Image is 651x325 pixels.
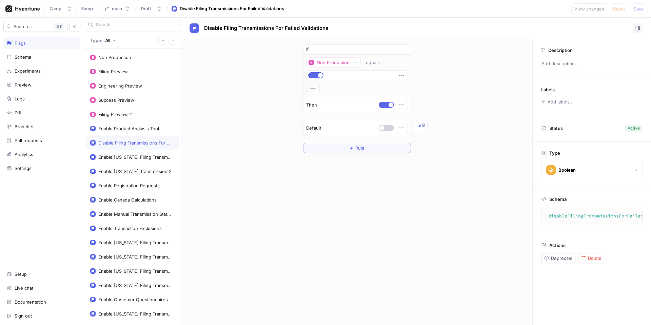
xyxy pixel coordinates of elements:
[628,125,640,131] div: Active
[81,6,93,11] span: Zamp
[613,7,625,11] span: Reset
[180,5,284,12] div: Disable Filing Transmissions For Failed Validations
[422,122,425,129] div: 8
[349,146,354,150] span: ＋
[306,125,321,132] p: Default
[50,6,61,12] div: Zamp
[558,167,576,173] div: Boolean
[98,254,172,260] div: Enable [US_STATE] Filing Transmission
[551,256,573,260] span: Deprecate
[15,82,32,88] div: Preview
[539,97,575,106] button: Add labels...
[15,152,33,157] div: Analytics
[98,112,132,117] div: Filing Preview 2
[317,60,350,65] div: Non Production
[631,3,647,14] button: Save
[15,54,31,60] div: Schema
[158,36,167,45] button: Expand all
[306,102,317,109] p: Then
[98,311,172,317] div: Enable [US_STATE] Filing Transmission
[15,313,32,319] div: Sign out
[96,21,165,28] input: Search...
[15,96,25,101] div: Logs
[538,58,645,70] p: Add description...
[588,256,601,260] span: Delete
[101,3,133,14] button: main
[363,57,390,68] button: equals
[98,240,172,245] div: Enable [US_STATE] Filing Transmission
[15,285,33,291] div: Live chat
[138,3,165,14] button: Draft
[98,69,128,74] div: Filing Preview
[610,3,628,14] button: Reset
[47,3,75,14] button: Zamp
[98,183,160,188] div: Enable Registration Requests
[303,143,411,153] button: ＋Rule
[15,40,26,46] div: Flags
[571,3,607,14] button: View changes
[3,21,67,32] button: Search...K
[98,197,157,203] div: Enable Canada Calculations
[105,38,110,43] div: All
[98,226,162,231] div: Enable Transaction Exclusions
[549,243,566,248] p: Actions
[98,297,168,302] div: Enable Customer Questionnaires
[98,268,172,274] div: Enable [US_STATE] Filing Transmission
[169,36,177,45] button: Collapse all
[98,83,142,89] div: Engineering Preview
[98,211,172,217] div: Enable Manual Transmission Status Update
[15,124,35,129] div: Branches
[306,46,309,53] p: If
[15,110,22,115] div: Diff
[141,6,151,12] div: Draft
[549,150,560,156] p: Type
[541,253,575,263] button: Deprecate
[88,34,118,46] button: Type: All
[98,97,134,103] div: Success Preview
[578,253,604,263] button: Delete
[14,24,32,28] span: Search...
[549,196,567,202] p: Schema
[634,7,644,11] span: Save
[98,169,172,174] div: Enable [US_STATE] Transmission 2
[306,57,361,68] button: Non Production
[541,161,643,179] button: Boolean
[15,138,42,143] div: Pull requests
[54,23,64,30] div: K
[541,87,555,92] p: Labels
[548,100,574,104] div: Add labels...
[549,123,563,133] p: Status
[204,25,328,31] span: Disable Filing Transmissions For Failed Validations
[366,60,380,65] div: equals
[355,146,364,150] span: Rule
[98,126,159,131] div: Enable Product Analysis Tool
[112,6,122,12] div: main
[98,140,172,146] div: Disable Filing Transmissions For Failed Validations
[98,154,172,160] div: Enable [US_STATE] Filing Transmission
[15,68,41,74] div: Experiments
[574,7,604,11] span: View changes
[98,55,131,60] div: Non Production
[15,271,27,277] div: Setup
[90,38,102,43] p: Type:
[98,283,172,288] div: Enable [US_STATE] Filing Transmission
[548,47,573,53] p: Description
[3,296,80,308] a: Documentation
[15,299,46,305] div: Documentation
[15,166,32,171] div: Settings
